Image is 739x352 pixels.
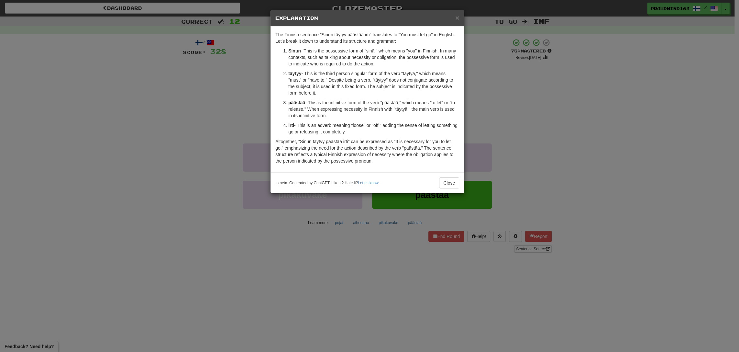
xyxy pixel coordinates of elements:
span: × [455,14,459,21]
a: Let us know [358,181,378,185]
strong: päästää [288,100,305,105]
h5: Explanation [275,15,459,21]
p: - This is the third person singular form of the verb "täytyä," which means "must" or "have to." D... [288,70,459,96]
p: - This is an adverb meaning "loose" or "off," adding the sense of letting something go or releasi... [288,122,459,135]
strong: täytyy [288,71,301,76]
button: Close [455,14,459,21]
p: - This is the infinitive form of the verb "päästää," which means "to let" or "to release." When e... [288,99,459,119]
strong: irti [288,123,294,128]
p: The Finnish sentence "Sinun täytyy päästää irti" translates to "You must let go" in English. Let'... [275,31,459,44]
small: In beta. Generated by ChatGPT. Like it? Hate it? ! [275,180,380,186]
button: Close [439,177,459,188]
strong: Sinun [288,48,301,53]
p: Altogether, "Sinun täytyy päästää irti" can be expressed as "It is necessary for you to let go," ... [275,138,459,164]
p: - This is the possessive form of "sinä," which means "you" in Finnish. In many contexts, such as ... [288,48,459,67]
